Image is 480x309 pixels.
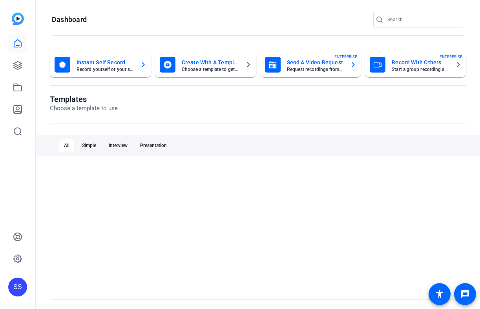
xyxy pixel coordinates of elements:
[12,13,24,25] img: blue-gradient.svg
[287,67,344,72] mat-card-subtitle: Request recordings from anyone, anywhere
[440,54,462,60] span: ENTERPRISE
[52,15,87,24] h1: Dashboard
[50,95,118,104] h1: Templates
[260,52,361,77] button: Send A Video RequestRequest recordings from anyone, anywhereENTERPRISE
[392,58,449,67] mat-card-title: Record With Others
[334,54,357,60] span: ENTERPRISE
[59,139,74,152] div: All
[435,289,444,299] mat-icon: accessibility
[50,104,118,113] p: Choose a template to use
[182,67,239,72] mat-card-subtitle: Choose a template to get started
[155,52,256,77] button: Create With A TemplateChoose a template to get started
[77,67,134,72] mat-card-subtitle: Record yourself or your screen
[50,52,151,77] button: Instant Self RecordRecord yourself or your screen
[365,52,466,77] button: Record With OthersStart a group recording sessionENTERPRISE
[182,58,239,67] mat-card-title: Create With A Template
[392,67,449,72] mat-card-subtitle: Start a group recording session
[8,278,27,296] div: SS
[104,139,132,152] div: Interview
[77,58,134,67] mat-card-title: Instant Self Record
[287,58,344,67] mat-card-title: Send A Video Request
[135,139,172,152] div: Presentation
[77,139,101,152] div: Simple
[460,289,470,299] mat-icon: message
[387,15,458,24] input: Search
